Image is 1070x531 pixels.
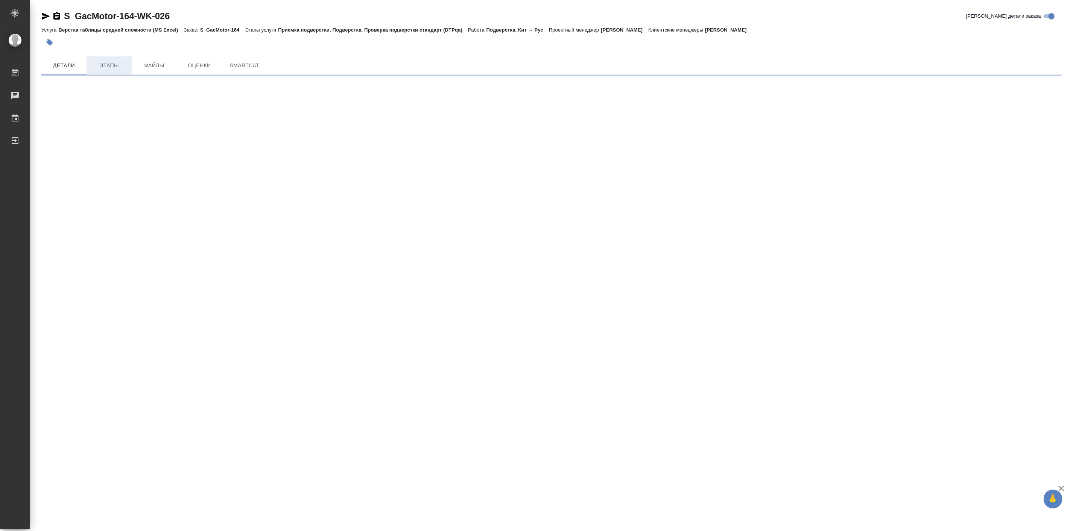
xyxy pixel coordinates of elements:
[486,27,549,33] p: Подверстка, Кит → Рус
[41,34,58,51] button: Добавить тэг
[705,27,752,33] p: [PERSON_NAME]
[41,27,58,33] p: Услуга
[200,27,245,33] p: S_GacMotor-164
[226,61,263,70] span: SmartCat
[46,61,82,70] span: Детали
[136,61,172,70] span: Файлы
[91,61,127,70] span: Этапы
[468,27,486,33] p: Работа
[41,12,50,21] button: Скопировать ссылку для ЯМессенджера
[181,61,217,70] span: Оценки
[64,11,170,21] a: S_GacMotor-164-WK-026
[648,27,705,33] p: Клиентские менеджеры
[1044,490,1062,508] button: 🙏
[184,27,200,33] p: Заказ:
[1047,491,1059,507] span: 🙏
[966,12,1041,20] span: [PERSON_NAME] детали заказа
[52,12,61,21] button: Скопировать ссылку
[601,27,648,33] p: [PERSON_NAME]
[549,27,601,33] p: Проектный менеджер
[245,27,278,33] p: Этапы услуги
[278,27,468,33] p: Приемка подверстки, Подверстка, Проверка подверстки стандарт (DTPqa)
[58,27,184,33] p: Верстка таблицы средней сложности (MS Excel)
